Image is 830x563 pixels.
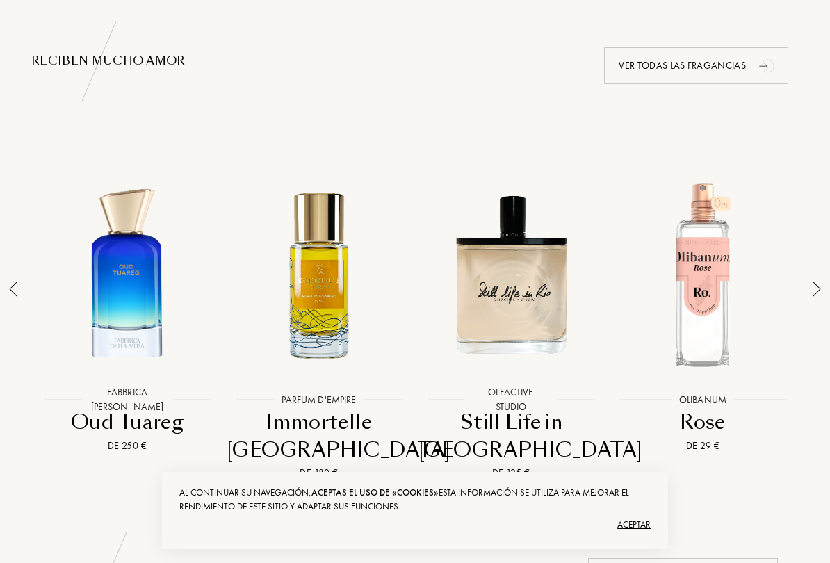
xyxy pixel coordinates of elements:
a: Rose OlibanumOlibanumRoseDe 29 € [607,153,799,480]
div: Still Life in [GEOGRAPHIC_DATA] [418,409,603,464]
div: Ver todas las fragancias [604,47,788,84]
a: Oud Tuareg Fabbrica Della MusaFabbrica [PERSON_NAME]Oud TuaregDe 250 € [31,153,223,480]
div: Fabbrica [PERSON_NAME] [81,385,174,414]
span: aceptas el uso de «cookies» [311,487,439,498]
div: Aceptar [179,514,651,536]
div: De 250 € [35,439,220,453]
div: Oud Tuareg [35,409,220,436]
div: Immortelle [GEOGRAPHIC_DATA] [227,409,412,464]
div: Olibanum [672,392,733,407]
div: Olfactive Studio [465,385,558,414]
img: arrow_thin_left.png [9,281,17,297]
a: Immortelle Corse Parfum d'EmpireParfum d'EmpireImmortelle [GEOGRAPHIC_DATA]De 180 € [223,153,415,480]
a: Still Life in Rio Olfactive StudioOlfactive StudioStill Life in [GEOGRAPHIC_DATA]De 125 € [415,153,607,480]
div: Parfum d'Empire [275,392,363,407]
div: RECIBEN MUCHO AMOR [31,53,799,70]
div: Rose [610,409,795,436]
div: De 180 € [227,466,412,480]
div: animation [754,51,782,79]
img: arrow_thin.png [813,281,821,297]
div: De 125 € [418,466,603,480]
div: De 29 € [610,439,795,453]
a: Ver todas las fraganciasanimation [594,47,799,84]
div: Al continuar su navegación, Esta información se utiliza para mejorar el rendimiento de este sitio... [179,486,651,514]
